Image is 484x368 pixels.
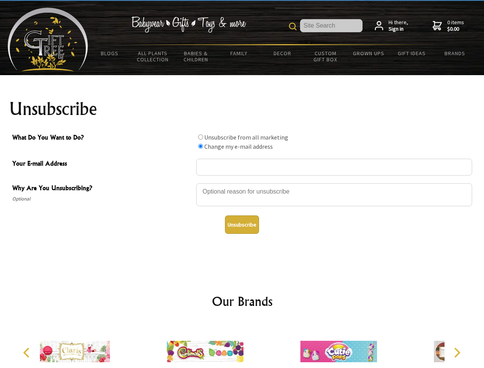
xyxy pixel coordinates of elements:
[88,45,131,61] a: BLOGS
[131,16,246,33] img: Babywear - Gifts - Toys & more
[8,8,88,71] img: Babyware - Gifts - Toys and more...
[19,344,36,361] button: Previous
[447,26,464,33] strong: $0.00
[389,26,408,33] strong: Sign in
[198,135,203,140] input: What Do You Want to Do?
[289,23,297,30] img: product search
[15,292,469,310] h2: Our Brands
[204,133,288,141] label: Unsubscribe from all marketing
[304,45,347,67] a: Custom Gift Box
[261,45,304,61] a: Decor
[433,45,477,61] a: Brands
[300,19,363,32] input: Site Search
[448,344,465,361] button: Next
[389,19,408,33] span: Hi there,
[174,45,218,67] a: Babies & Children
[375,19,408,33] a: Hi there,Sign in
[196,159,472,176] input: Your E-mail Address
[9,100,475,118] h1: Unsubscribe
[433,19,464,33] a: 0 items$0.00
[12,183,192,194] span: Why Are You Unsubscribing?
[12,159,192,170] span: Your E-mail Address
[12,194,192,204] span: Optional
[12,133,192,144] span: What Do You Want to Do?
[218,45,261,61] a: Family
[347,45,390,61] a: Grown Ups
[196,183,472,206] textarea: Why Are You Unsubscribing?
[204,143,273,150] label: Change my e-mail address
[447,19,464,33] span: 0 items
[390,45,433,61] a: Gift Ideas
[198,144,203,149] input: What Do You Want to Do?
[225,215,259,234] button: Unsubscribe
[131,45,175,67] a: All Plants Collection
